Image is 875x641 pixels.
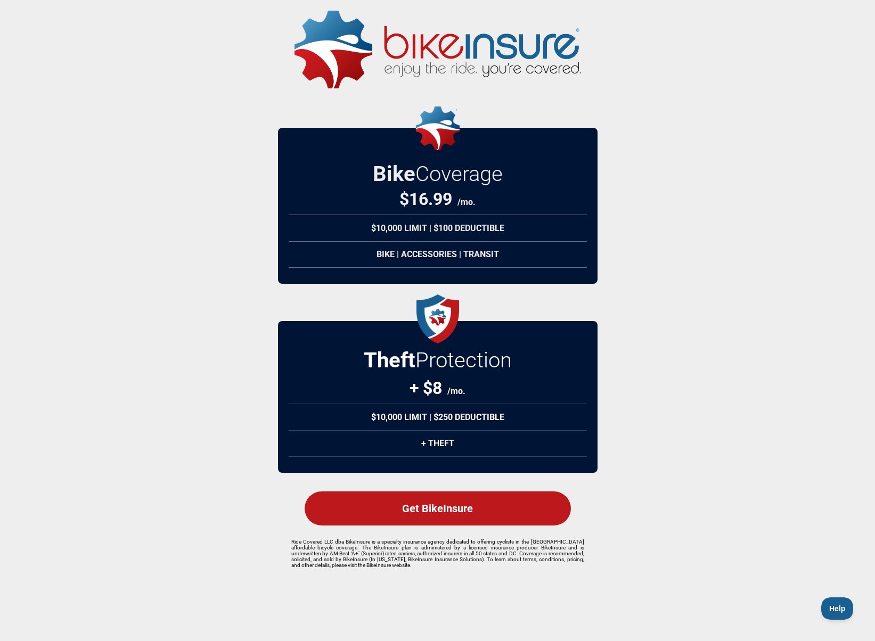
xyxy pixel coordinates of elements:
span: /mo. [447,386,465,396]
div: $16.99 [399,189,476,209]
div: $10,000 Limit | $100 Deductible [289,215,587,242]
iframe: Toggle Customer Support [821,597,854,620]
span: Coverage [415,161,503,186]
p: Ride Covered LLC dba BikeInsure is a specialty insurance agency dedicated to offering cyclists in... [291,539,584,568]
h2: Bike [373,161,503,186]
h2: Protection [364,348,512,373]
div: Get BikeInsure [305,491,571,525]
div: + Theft [289,430,587,457]
div: + $8 [410,378,465,398]
strong: Theft [364,348,415,373]
span: /mo. [457,197,476,207]
div: $10,000 Limit | $250 Deductible [289,404,587,431]
div: Bike | Accessories | Transit [289,241,587,268]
